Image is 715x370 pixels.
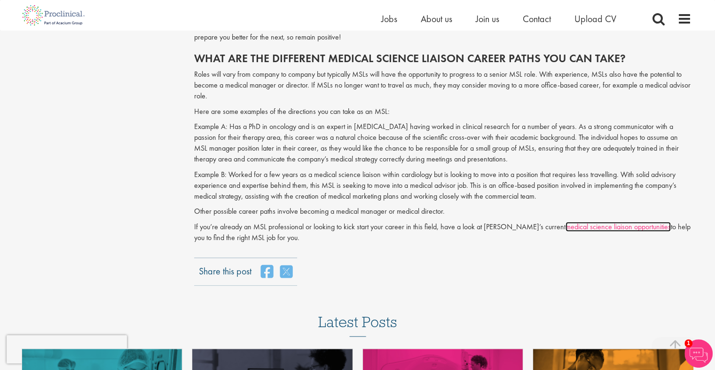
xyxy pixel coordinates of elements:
p: Be resilient. Several companies will hire MSLs without experience, but it may take a few applicat... [194,21,691,43]
p: Other possible career paths involve becoming a medical manager or medical director. [194,206,691,217]
label: Share this post [199,265,251,271]
h3: Latest Posts [318,314,397,337]
p: Roles will vary from company to company but typically MSLs will have the opportunity to progress ... [194,69,691,102]
a: Join us [476,13,499,25]
a: Contact [523,13,551,25]
a: About us [421,13,452,25]
img: Chatbot [684,339,713,368]
a: Jobs [381,13,397,25]
a: Upload CV [574,13,616,25]
a: share on twitter [280,265,292,279]
span: 1 [684,339,692,347]
p: If you’re already an MSL professional or looking to kick start your career in this field, have a ... [194,222,691,243]
iframe: reCAPTCHA [7,335,127,363]
p: Example A: Has a PhD in oncology and is an expert in [MEDICAL_DATA] having worked in clinical res... [194,121,691,164]
h2: What are the different medical science liaison career paths you can take? [194,52,691,64]
p: Here are some examples of the directions you can take as an MSL: [194,106,691,117]
a: medical science liaison opportunities [566,222,671,232]
a: share on facebook [261,265,273,279]
p: Example B: Worked for a few years as a medical science liaison within cardiology but is looking t... [194,169,691,202]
